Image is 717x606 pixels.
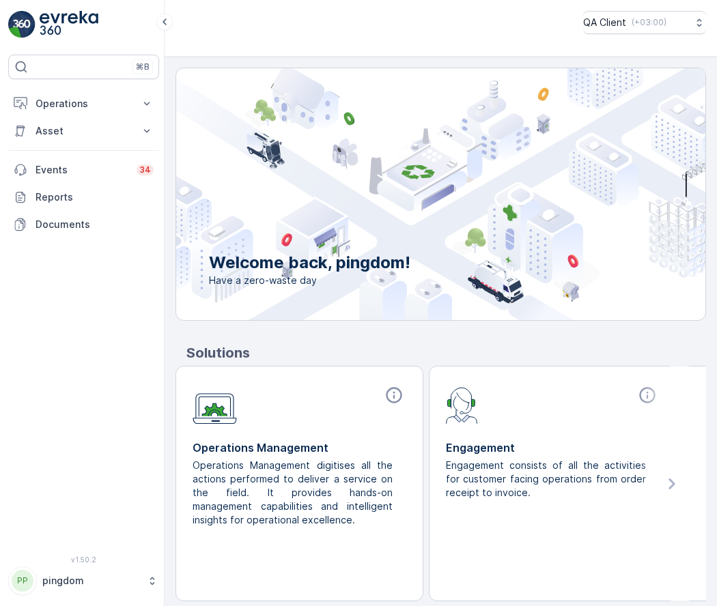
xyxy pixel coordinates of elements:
a: Reports [8,184,159,211]
button: Asset [8,117,159,145]
p: QA Client [583,16,626,29]
img: module-icon [446,386,478,424]
span: v 1.50.2 [8,555,159,564]
p: Asset [36,124,132,138]
p: Operations Management [193,439,406,456]
img: module-icon [193,386,237,424]
p: Documents [36,218,154,231]
button: Operations [8,90,159,117]
p: Operations [36,97,132,111]
a: Documents [8,211,159,238]
button: PPpingdom [8,566,159,595]
p: Solutions [186,343,706,363]
span: Have a zero-waste day [209,274,410,287]
p: ( +03:00 ) [632,17,666,28]
a: Events34 [8,156,159,184]
div: PP [12,570,33,592]
p: Events [36,163,128,177]
button: QA Client(+03:00) [583,11,706,34]
p: Operations Management digitises all the actions performed to deliver a service on the field. It p... [193,459,395,527]
p: 34 [139,164,151,175]
p: Reports [36,190,154,204]
p: ⌘B [136,61,150,72]
img: logo [8,11,36,38]
p: Welcome back, pingdom! [209,252,410,274]
p: pingdom [42,574,140,588]
img: logo_light-DOdMpM7g.png [40,11,98,38]
p: Engagement consists of all the activities for customer facing operations from order receipt to in... [446,459,649,500]
img: city illustration [115,68,705,320]
p: Engagement [446,439,660,456]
